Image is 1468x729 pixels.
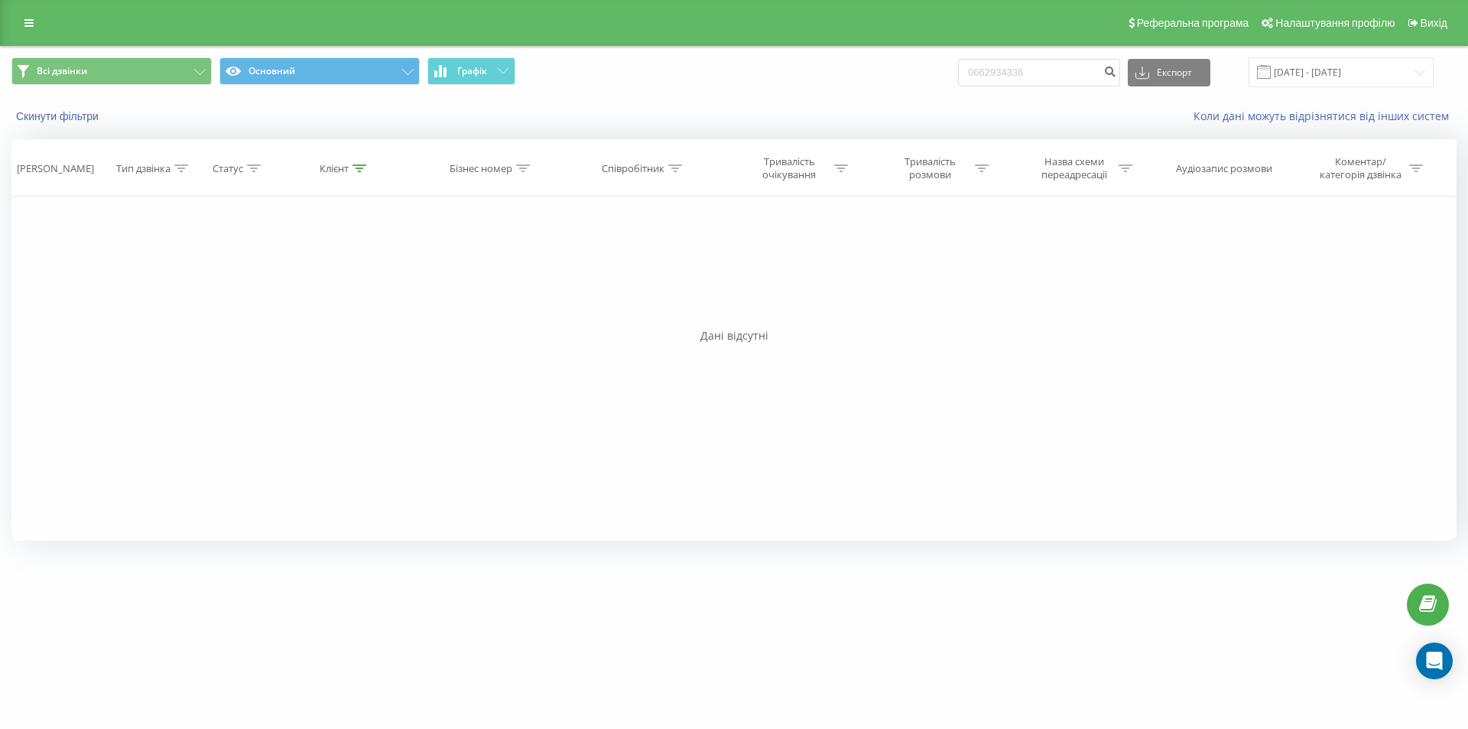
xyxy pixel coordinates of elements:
div: Дані відсутні [11,328,1457,343]
span: Всі дзвінки [37,65,87,77]
button: Основний [219,57,420,85]
span: Вихід [1421,17,1447,29]
button: Всі дзвінки [11,57,212,85]
span: Реферальна програма [1137,17,1249,29]
div: Тип дзвінка [116,162,171,175]
button: Експорт [1128,59,1210,86]
span: Налаштування профілю [1275,17,1395,29]
div: Тривалість розмови [889,155,971,181]
div: Назва схеми переадресації [1033,155,1115,181]
div: Тривалість очікування [749,155,830,181]
span: Графік [457,66,487,76]
div: Клієнт [320,162,349,175]
div: Аудіозапис розмови [1176,162,1272,175]
input: Пошук за номером [958,59,1120,86]
div: Бізнес номер [450,162,512,175]
div: [PERSON_NAME] [17,162,94,175]
div: Статус [213,162,243,175]
div: Співробітник [602,162,664,175]
button: Графік [427,57,515,85]
div: Коментар/категорія дзвінка [1316,155,1405,181]
a: Коли дані можуть відрізнятися вiд інших систем [1194,109,1457,123]
div: Open Intercom Messenger [1416,643,1453,679]
button: Скинути фільтри [11,109,106,123]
